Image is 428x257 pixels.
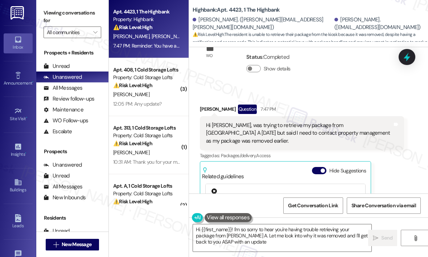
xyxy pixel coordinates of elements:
[206,52,213,60] div: WO
[47,26,90,38] input: All communities
[62,241,91,248] span: New Message
[283,197,343,214] button: Get Conversation Link
[36,148,108,155] div: Prospects
[113,91,149,98] span: [PERSON_NAME]
[202,167,244,180] div: Related guidelines
[113,101,161,107] div: 12:05 PM: Any update?
[373,235,378,241] i: 
[44,172,70,180] div: Unread
[44,194,86,201] div: New Inbounds
[288,202,338,209] span: Get Conversation Link
[4,105,33,125] a: Site Visit •
[44,73,82,81] div: Unanswered
[347,197,421,214] button: Share Conversation via email
[246,53,263,61] b: Status
[113,198,152,205] strong: ⚠️ Risk Level: High
[193,16,333,32] div: [PERSON_NAME]. ([PERSON_NAME][EMAIL_ADDRESS][PERSON_NAME][DOMAIN_NAME])
[4,212,33,232] a: Leads
[32,79,33,85] span: •
[193,6,280,14] b: Highbank: Apt. 4423, 1 The Highbank
[44,117,88,125] div: WO Follow-ups
[113,132,180,139] div: Property: Cold Storage Lofts
[36,214,108,222] div: Residents
[26,115,27,120] span: •
[44,183,82,191] div: All Messages
[113,74,180,81] div: Property: Cold Storage Lofts
[259,105,276,113] div: 7:47 PM
[25,151,26,156] span: •
[238,105,257,114] div: Question
[44,161,82,169] div: Unanswered
[4,140,33,160] a: Insights •
[113,182,180,190] div: Apt. A, 1 Cold Storage Lofts
[113,42,336,49] div: 7:47 PM: Reminder: You have a Parcel Pending! Access Code: 72507531. Location: [GEOGRAPHIC_DATA] A.
[113,16,180,23] div: Property: Highbank
[113,66,180,74] div: Apt. 408, 1 Cold Storage Lofts
[53,242,59,248] i: 
[44,106,83,114] div: Maintenance
[113,24,152,30] strong: ⚠️ Risk Level: High
[264,65,291,73] label: Show details
[246,52,293,63] div: : Completed
[193,32,224,37] strong: ⚠️ Risk Level: High
[200,105,404,116] div: [PERSON_NAME]
[113,82,152,89] strong: ⚠️ Risk Level: High
[44,62,70,70] div: Unread
[413,235,418,241] i: 
[44,7,101,26] label: Viewing conversations for
[113,140,152,147] strong: ⚠️ Risk Level: High
[36,49,108,57] div: Prospects + Residents
[193,31,428,54] span: : The resident is unable to retrieve their package from the kiosk because it was removed, despite...
[44,227,70,235] div: Unread
[44,84,82,92] div: All Messages
[93,29,97,35] i: 
[211,188,360,225] div: Haven Residential - Highbank: Surrender and abandonment policies, requirements for returning apar...
[368,230,397,246] button: Send
[46,239,99,250] button: New Message
[4,176,33,196] a: Buildings
[256,152,271,159] span: Access
[113,149,149,156] span: [PERSON_NAME]
[113,33,152,40] span: [PERSON_NAME]
[381,234,392,242] span: Send
[221,152,256,159] span: Packages/delivery ,
[351,202,416,209] span: Share Conversation via email
[113,124,180,132] div: Apt. 313, 1 Cold Storage Lofts
[193,224,371,252] textarea: Hi {{first_name}}! I'm so sorry to hear you're having trouble retrieving your package from [PERSO...
[329,167,366,175] label: Hide Suggestions
[113,8,180,16] div: Apt. 4423, 1 The Highbank
[206,122,392,145] div: Hi [PERSON_NAME], was trying to retrieve my package from [GEOGRAPHIC_DATA] A [DATE] but said I ne...
[152,33,188,40] span: [PERSON_NAME]
[113,190,180,197] div: Property: Cold Storage Lofts
[334,16,423,32] div: [PERSON_NAME]. ([EMAIL_ADDRESS][DOMAIN_NAME])
[11,6,25,20] img: ResiDesk Logo
[44,95,94,103] div: Review follow-ups
[200,150,404,161] div: Tagged as:
[44,128,72,135] div: Escalate
[4,33,33,53] a: Inbox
